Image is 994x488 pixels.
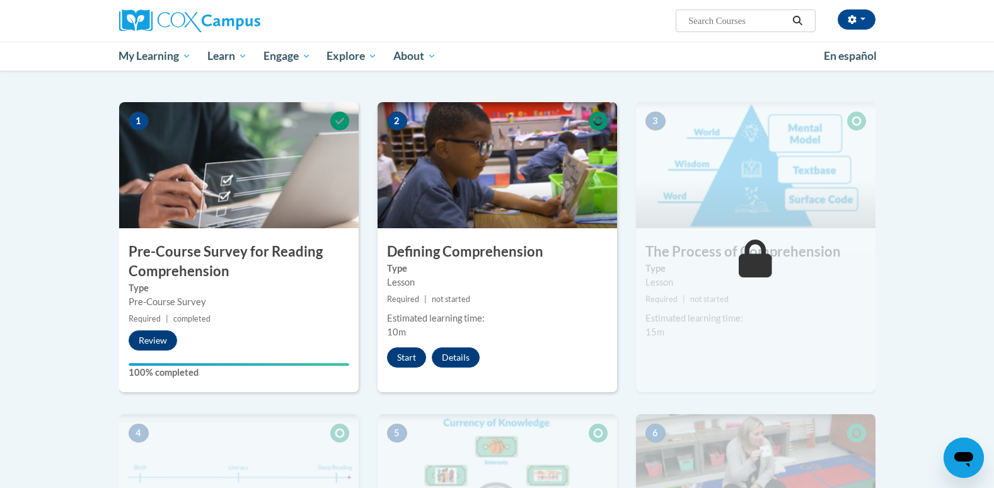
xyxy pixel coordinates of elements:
span: 1 [129,112,149,131]
div: Estimated learning time: [645,311,866,325]
img: Course Image [119,102,359,228]
input: Search Courses [687,13,788,28]
span: About [393,49,436,64]
label: Type [387,262,608,276]
span: My Learning [118,49,191,64]
span: 2 [387,112,407,131]
button: Account Settings [838,9,876,30]
div: Estimated learning time: [387,311,608,325]
span: 4 [129,424,149,443]
div: Lesson [645,276,866,289]
span: Explore [327,49,377,64]
span: | [166,314,168,323]
label: Type [645,262,866,276]
label: Type [129,281,349,295]
h3: Defining Comprehension [378,242,617,262]
img: Course Image [636,102,876,228]
img: Course Image [378,102,617,228]
span: 15m [645,327,664,337]
a: En español [816,43,885,69]
span: | [683,294,685,304]
div: Lesson [387,276,608,289]
span: | [424,294,427,304]
span: Learn [207,49,247,64]
label: 100% completed [129,366,349,380]
a: My Learning [111,42,200,71]
button: Details [432,347,480,368]
span: completed [173,314,211,323]
a: Learn [199,42,255,71]
button: Search [788,13,807,28]
span: 6 [645,424,666,443]
span: Engage [263,49,311,64]
span: 3 [645,112,666,131]
a: About [385,42,444,71]
button: Review [129,330,177,351]
span: 5 [387,424,407,443]
span: Required [645,294,678,304]
span: not started [432,294,470,304]
a: Explore [318,42,385,71]
div: Main menu [100,42,894,71]
div: Pre-Course Survey [129,295,349,309]
a: Engage [255,42,319,71]
span: En español [824,49,877,62]
a: Cox Campus [119,9,359,32]
button: Start [387,347,426,368]
iframe: Button to launch messaging window [944,438,984,478]
div: Your progress [129,363,349,366]
img: Cox Campus [119,9,260,32]
h3: Pre-Course Survey for Reading Comprehension [119,242,359,281]
span: Required [129,314,161,323]
span: not started [690,294,729,304]
span: 10m [387,327,406,337]
h3: The Process of Comprehension [636,242,876,262]
span: Required [387,294,419,304]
